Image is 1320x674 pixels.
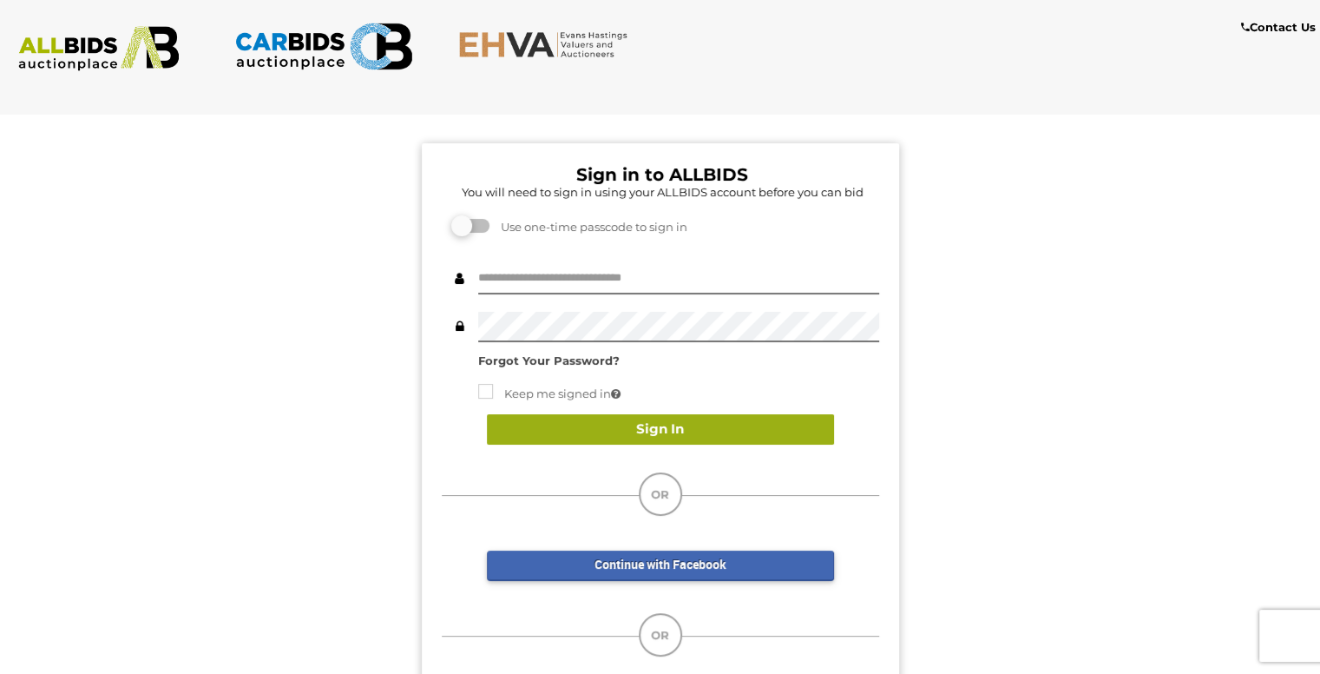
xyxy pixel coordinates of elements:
[639,613,682,657] div: OR
[10,26,188,71] img: ALLBIDS.com.au
[487,414,834,445] button: Sign In
[234,17,413,76] img: CARBIDS.com.au
[487,551,834,581] a: Continue with Facebook
[446,186,879,198] h5: You will need to sign in using your ALLBIDS account before you can bid
[492,220,687,234] span: Use one-time passcode to sign in
[639,472,682,516] div: OR
[1241,20,1316,34] b: Contact Us
[576,164,748,185] b: Sign in to ALLBIDS
[478,384,621,404] label: Keep me signed in
[458,30,637,58] img: EHVA.com.au
[478,354,620,367] a: Forgot Your Password?
[1241,17,1320,37] a: Contact Us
